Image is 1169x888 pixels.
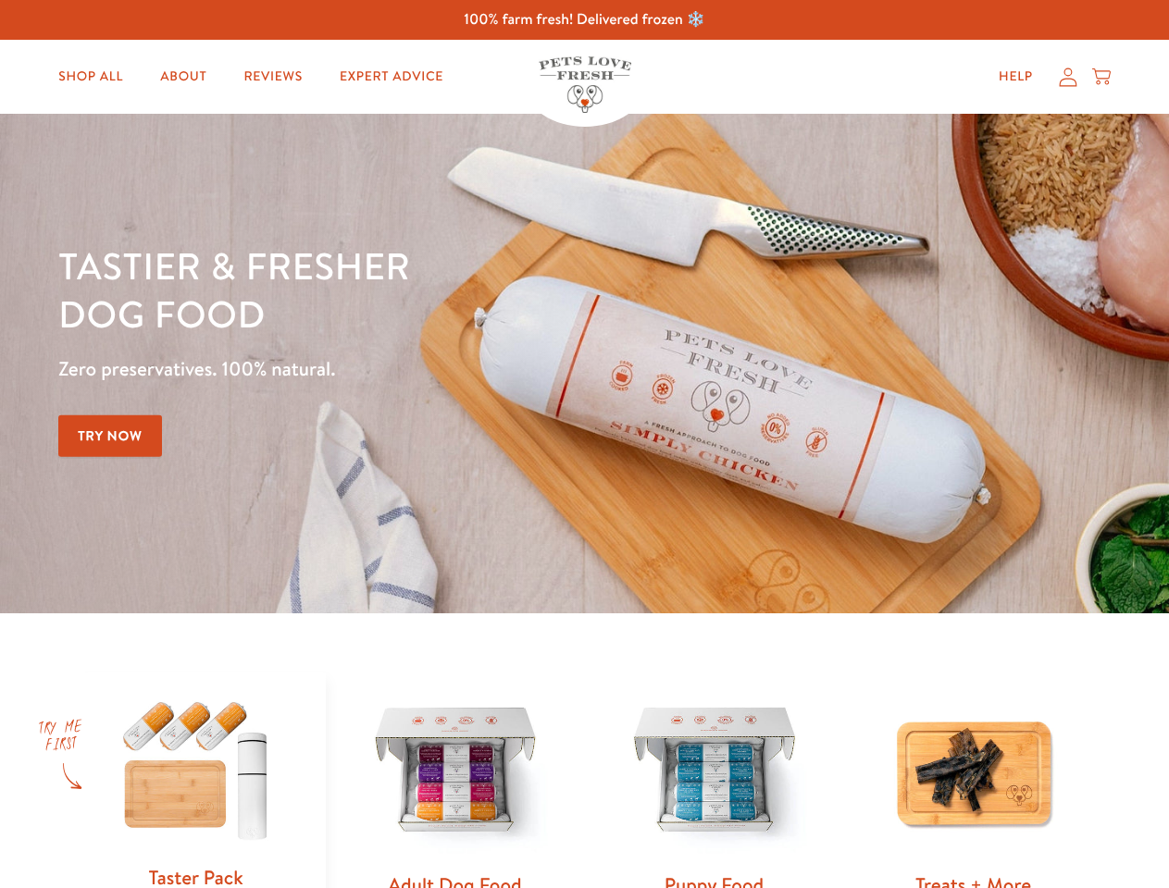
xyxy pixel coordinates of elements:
a: Expert Advice [325,58,458,95]
a: About [145,58,221,95]
a: Help [984,58,1048,95]
p: Zero preservatives. 100% natural. [58,352,760,386]
a: Try Now [58,415,162,457]
h1: Tastier & fresher dog food [58,241,760,338]
a: Shop All [44,58,138,95]
a: Reviews [229,58,317,95]
img: Pets Love Fresh [539,56,631,113]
